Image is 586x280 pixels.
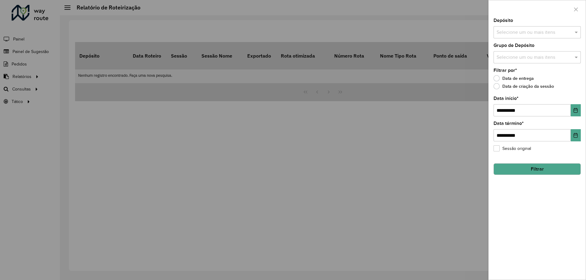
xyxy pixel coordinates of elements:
label: Data de criação da sessão [494,83,554,89]
label: Data início [494,95,519,102]
label: Data término [494,120,524,127]
label: Depósito [494,17,513,24]
label: Data de entrega [494,75,534,81]
button: Choose Date [571,129,581,141]
label: Filtrar por [494,67,517,74]
label: Grupo de Depósito [494,42,534,49]
button: Filtrar [494,163,581,175]
button: Choose Date [571,104,581,116]
label: Sessão original [494,145,531,152]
